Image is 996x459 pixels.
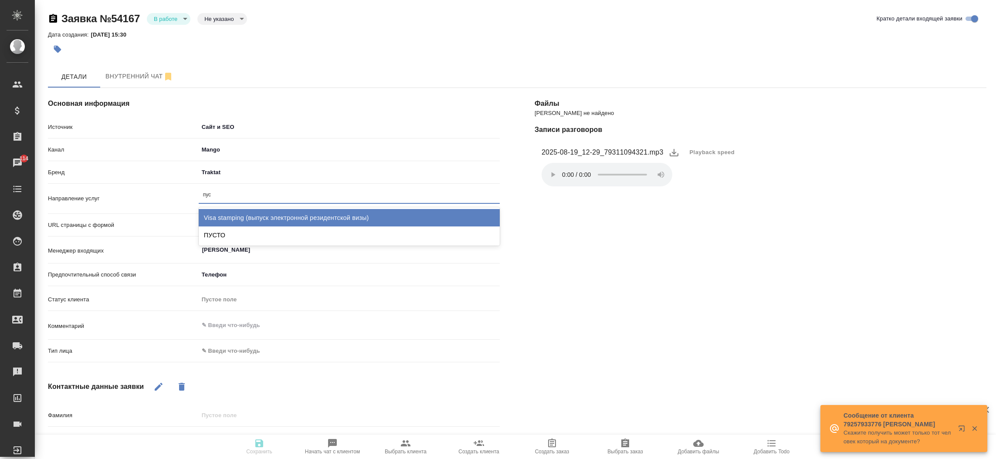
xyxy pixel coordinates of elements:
button: Добавить файлы [662,435,735,459]
p: Канал [48,145,199,154]
div: Mango [199,142,500,157]
span: Сохранить [246,449,272,455]
button: Открыть в новой вкладке [953,420,974,441]
div: Сайт и SEO [199,120,500,135]
p: [PERSON_NAME] не найдено [535,109,986,118]
h4: Файлы [535,98,986,109]
h4: Основная информация [48,98,500,109]
p: Направление услуг [48,194,199,203]
a: Заявка №54167 [61,13,140,24]
button: Playback [684,143,740,162]
button: Выбрать заказ [589,435,662,459]
p: [DATE] 15:30 [91,31,133,38]
div: В работе [197,13,247,25]
button: Выбрать клиента [369,435,442,459]
div: Traktat [199,165,500,180]
svg: Отписаться [163,71,173,82]
button: download [664,142,684,163]
div: ПУСТО [199,226,500,244]
span: Создать заказ [535,449,569,455]
button: Редактировать [148,376,169,397]
p: Источник [48,123,199,132]
p: Фамилия [48,411,199,420]
button: Начать чат с клиентом [296,435,369,459]
h4: Контактные данные заявки [48,381,144,392]
span: Выбрать заказ [607,449,643,455]
button: В работе [151,15,180,23]
div: Пустое поле [202,295,489,304]
p: Имя [48,434,199,442]
span: Начать чат с клиентом [305,449,360,455]
button: Добавить Todo [735,435,808,459]
p: Бренд [48,168,199,177]
div: ✎ Введи что-нибудь [199,344,400,358]
span: Детали [53,71,95,82]
div: Телефон [199,267,500,282]
p: Предпочтительный способ связи [48,270,199,279]
p: Статус клиента [48,295,199,304]
figcaption: 2025-08-19_12-29_79311094321.mp3 [542,147,664,158]
input: Пустое поле [199,409,500,422]
div: Visa stamping (выпуск электронной резидентской визы) [199,209,500,226]
p: Комментарий [48,322,199,331]
button: Закрыть [966,425,983,432]
p: Скажите получить может только тот человек который на документе? [844,429,952,446]
input: Пустое поле [199,432,500,444]
button: Создать заказ [515,435,589,459]
p: Тип лица [48,347,199,355]
button: Удалить [171,376,192,397]
span: Кратко детали входящей заявки [877,14,962,23]
span: Добавить файлы [678,449,719,455]
p: Менеджер входящих [48,246,199,255]
button: Не указано [202,15,236,23]
audio: Ваш браузер не поддерживает элемент . [542,163,672,186]
p: Сообщение от клиента 79257933776 [PERSON_NAME] [844,411,952,429]
button: Сохранить [223,435,296,459]
div: В работе [147,13,190,25]
button: Добавить тэг [48,40,67,59]
div: ✎ Введи что-нибудь [202,347,389,355]
h4: Записи разговоров [535,125,986,135]
button: Скопировать ссылку [48,13,58,24]
p: Дата создания: [48,31,91,38]
span: Внутренний чат [105,71,173,82]
button: Создать клиента [442,435,515,459]
span: Playback speed [690,148,735,157]
a: 114 [2,152,33,174]
span: Добавить Todo [754,449,789,455]
span: 114 [14,154,34,163]
span: Создать клиента [458,449,499,455]
p: URL страницы с формой [48,221,199,229]
button: Open [495,249,497,251]
span: Выбрать клиента [385,449,427,455]
div: Пустое поле [199,292,500,307]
